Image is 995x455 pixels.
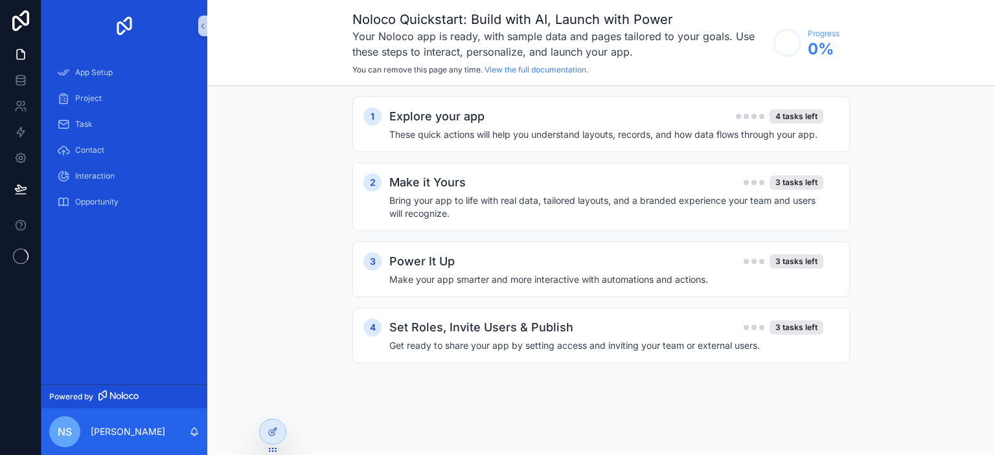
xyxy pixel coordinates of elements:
span: You can remove this page any time. [352,65,483,74]
div: 3 tasks left [770,254,823,269]
span: App Setup [75,67,113,78]
span: 0 % [808,39,840,60]
h2: Make it Yours [389,173,466,192]
span: Contact [75,145,104,155]
h4: Make your app smarter and more interactive with automations and actions. [389,273,823,286]
h4: Get ready to share your app by setting access and inviting your team or external users. [389,339,823,352]
a: Opportunity [49,190,200,214]
span: Project [75,93,102,104]
span: Progress [808,28,840,39]
span: Opportunity [75,197,119,207]
a: View the full documentation. [485,65,588,74]
h2: Set Roles, Invite Users & Publish [389,318,573,337]
div: 3 [363,252,382,271]
span: Task [75,119,93,129]
a: Task [49,113,200,136]
span: Powered by [49,392,93,402]
div: scrollable content [41,52,207,230]
a: Powered by [41,384,207,408]
h4: These quick actions will help you understand layouts, records, and how data flows through your app. [389,128,823,141]
div: 4 [363,318,382,337]
p: [PERSON_NAME] [91,425,165,438]
h2: Explore your app [389,107,485,126]
h4: Bring your app to life with real data, tailored layouts, and a branded experience your team and u... [389,194,823,220]
a: Interaction [49,164,200,188]
div: 3 tasks left [770,175,823,190]
img: App logo [114,16,135,36]
span: Interaction [75,171,115,181]
div: 1 [363,107,382,126]
div: scrollable content [207,86,995,398]
a: Contact [49,139,200,162]
a: App Setup [49,61,200,84]
span: nS [58,424,72,439]
h1: Noloco Quickstart: Build with AI, Launch with Power [352,10,766,28]
h3: Your Noloco app is ready, with sample data and pages tailored to your goals. Use these steps to i... [352,28,766,60]
h2: Power It Up [389,252,455,271]
a: Project [49,87,200,110]
div: 4 tasks left [770,109,823,124]
div: 2 [363,173,382,192]
div: 3 tasks left [770,320,823,335]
